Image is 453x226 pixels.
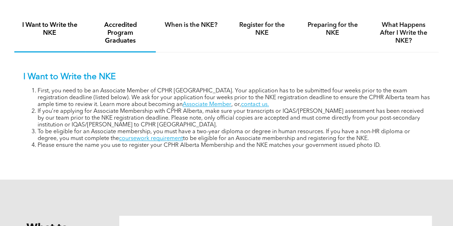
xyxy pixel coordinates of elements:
a: Associate Member [183,102,231,107]
h4: What Happens After I Write the NKE? [375,21,433,45]
h4: I Want to Write the NKE [21,21,79,37]
li: First, you need to be an Associate Member of CPHR [GEOGRAPHIC_DATA]. Your application has to be s... [38,88,430,108]
h4: Accredited Program Graduates [92,21,150,45]
li: If you’re applying for Associate Membership with CPHR Alberta, make sure your transcripts or IQAS... [38,108,430,129]
h4: Register for the NKE [233,21,291,37]
h4: Preparing for the NKE [304,21,362,37]
li: Please ensure the name you use to register your CPHR Alberta Membership and the NKE matches your ... [38,142,430,149]
li: To be eligible for an Associate membership, you must have a two-year diploma or degree in human r... [38,129,430,142]
a: contact us. [241,102,269,107]
h4: When is the NKE? [162,21,220,29]
p: I Want to Write the NKE [23,72,430,82]
a: coursework requirement [119,136,183,141]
